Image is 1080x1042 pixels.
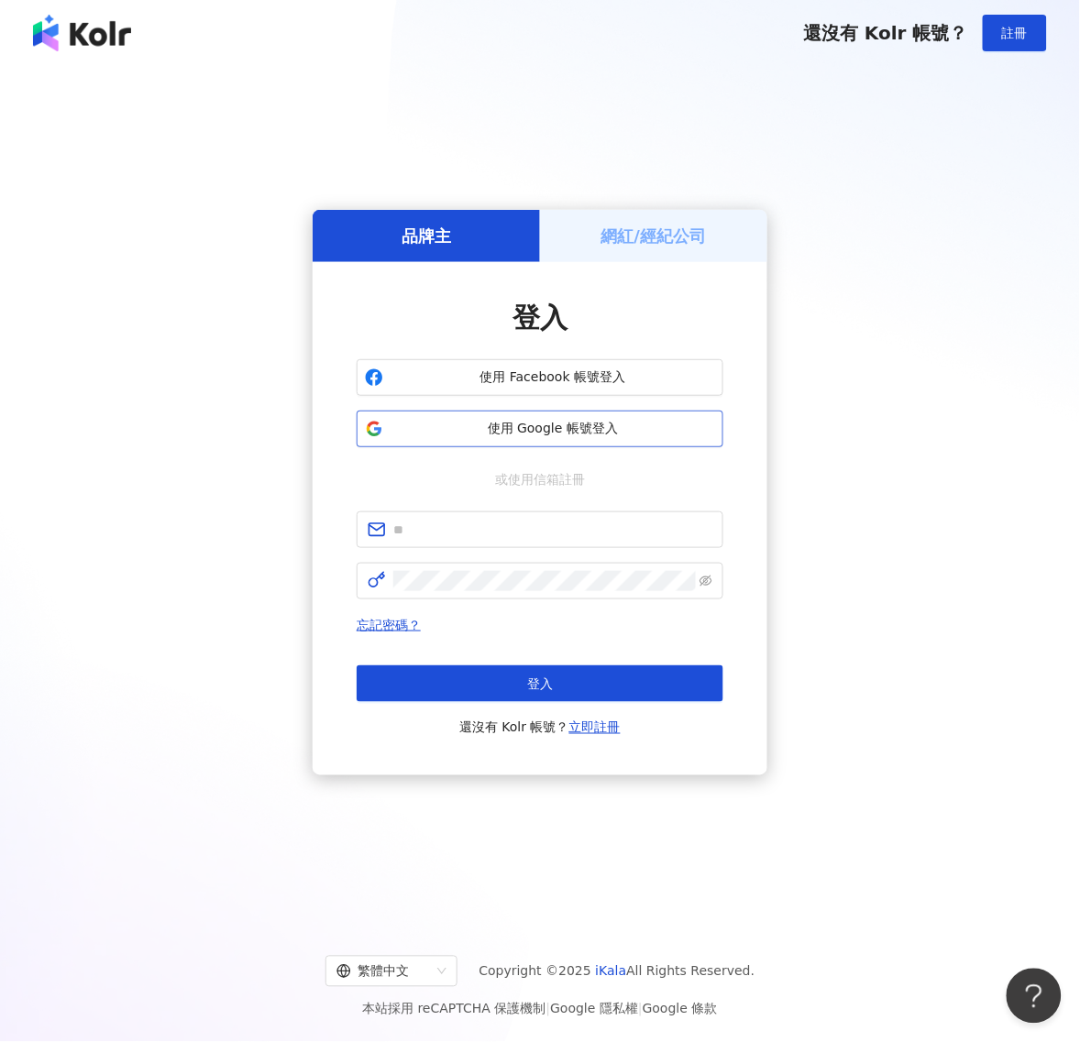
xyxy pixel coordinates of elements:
span: | [546,1002,551,1016]
button: 登入 [357,665,723,702]
iframe: Help Scout Beacon - Open [1007,969,1062,1024]
span: 還沒有 Kolr 帳號？ [803,22,968,44]
span: eye-invisible [700,575,712,587]
span: 本站採用 reCAPTCHA 保護機制 [362,998,717,1020]
span: 或使用信箱註冊 [482,469,598,489]
button: 註冊 [983,15,1047,51]
a: Google 條款 [643,1002,718,1016]
span: | [638,1002,643,1016]
a: iKala [596,964,627,979]
span: 使用 Facebook 帳號登入 [391,368,715,387]
a: Google 隱私權 [550,1002,638,1016]
img: logo [33,15,131,51]
a: 立即註冊 [569,720,621,735]
span: Copyright © 2025 All Rights Reserved. [479,960,755,982]
span: 登入 [512,302,568,334]
button: 使用 Facebook 帳號登入 [357,359,723,396]
span: 使用 Google 帳號登入 [391,420,715,438]
h5: 網紅/經紀公司 [601,225,707,247]
span: 還沒有 Kolr 帳號？ [459,717,621,739]
h5: 品牌主 [402,225,451,247]
span: 登入 [527,676,553,691]
span: 註冊 [1002,26,1028,40]
div: 繁體中文 [336,957,430,986]
button: 使用 Google 帳號登入 [357,411,723,447]
a: 忘記密碼？ [357,618,421,632]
